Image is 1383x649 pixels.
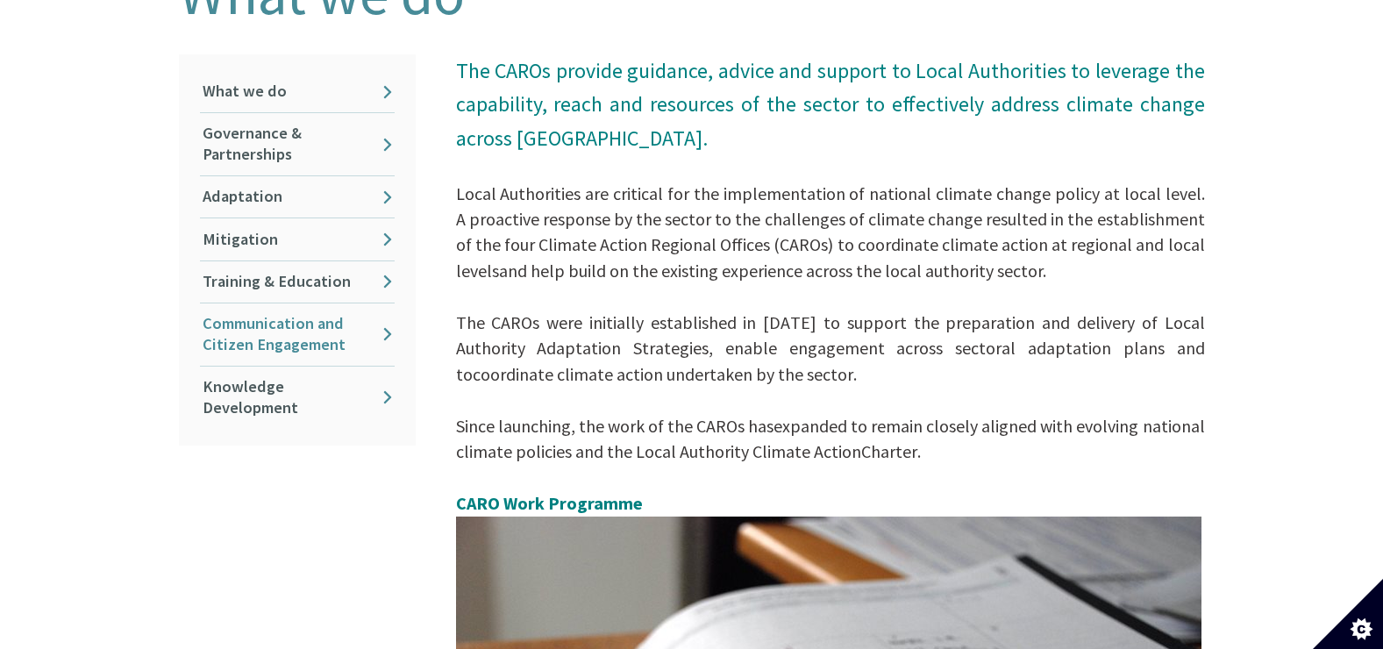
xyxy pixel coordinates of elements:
button: Set cookie preferences [1313,579,1383,649]
span: coordinate climate action undertaken by the sector. Since launching, the work of the CAROs has [456,363,857,437]
span: The CAROs provide guidance, advice and support to Local Authorities to leverage the capability, r... [456,57,1205,152]
a: Knowledge Development [200,367,395,429]
span: Charter. [861,440,921,462]
span: expanded to remain closely aligned with evolving national climate policies and the Local Authorit... [456,415,1205,462]
a: Training & Education [200,261,395,303]
span: ​CARO Work Programme [456,492,643,514]
a: Governance & Partnerships [200,113,395,175]
span: The CAROs were initially established in [DATE] to support the preparation and delivery of Local A... [456,311,1205,385]
a: Adaptation [200,176,395,218]
a: Mitigation [200,218,395,260]
span: and help build on the existing experience across the local authority sector. [499,260,1046,282]
span: Local Authorities are critical for the implementation of national climate change policy at local ... [456,182,1205,282]
a: What we do [200,71,395,112]
a: Communication and Citizen Engagement [200,303,395,366]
